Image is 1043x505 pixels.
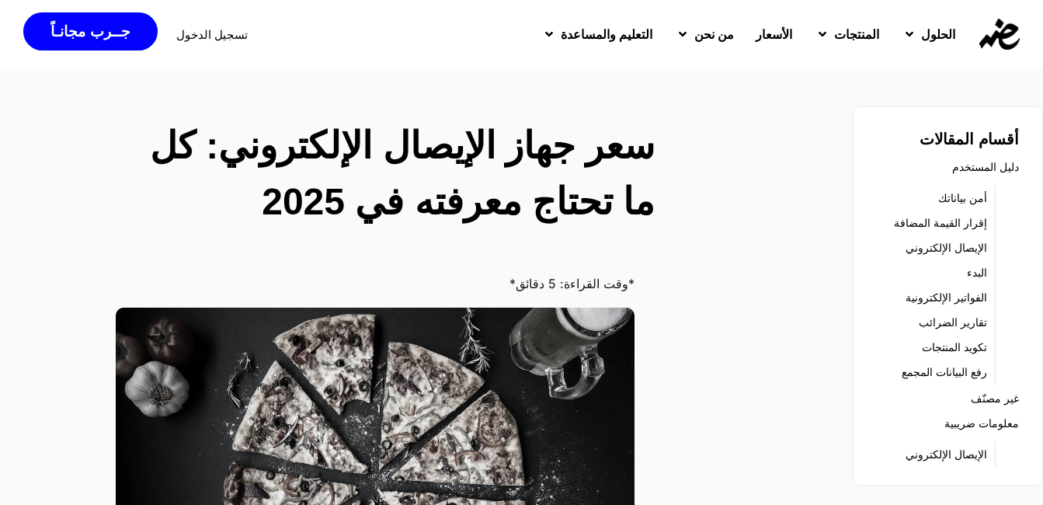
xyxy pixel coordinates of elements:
[116,273,634,294] p: *وقت القراءة: 5 دقائق*
[921,25,955,44] span: الحلول
[530,14,663,54] a: التعليم والمساعدة
[745,14,803,54] a: الأسعار
[663,14,745,54] a: من نحن
[561,25,652,44] span: التعليم والمساعدة
[938,187,987,209] a: أمن بياناتك
[906,287,987,308] a: الفواتير الإلكترونية
[906,444,987,465] a: الإيصال الإلكتروني
[979,19,1020,50] img: eDariba
[920,131,1019,148] strong: أقسام المقالات
[50,24,130,39] span: جــرب مجانـاً
[756,25,792,44] span: الأسعار
[967,262,987,284] a: البدء
[944,413,1019,434] a: معلومات ضريبية
[134,118,655,230] h2: سعر جهاز الإيصال الإلكتروني: كل ما تحتاج معرفته في 2025
[176,29,248,40] a: تسجيل الدخول
[919,312,987,333] a: تقارير الضرائب
[894,212,987,234] a: إقرار القيمة المضافة
[834,25,879,44] span: المنتجات
[952,156,1019,178] a: دليل المستخدم
[971,388,1019,409] a: غير مصنّف
[803,14,890,54] a: المنتجات
[890,14,966,54] a: الحلول
[922,336,987,358] a: تكويد المنتجات
[23,12,157,50] a: جــرب مجانـاً
[906,237,987,259] a: الإيصال الإلكتروني
[902,361,987,383] a: رفع البيانات المجمع
[694,25,734,44] span: من نحن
